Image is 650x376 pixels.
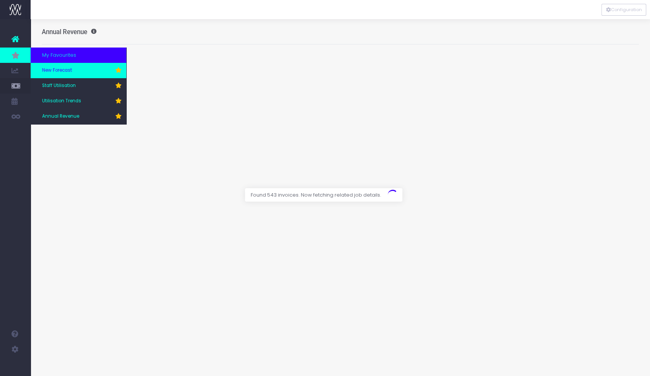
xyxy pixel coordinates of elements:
[42,67,72,74] span: New Forecast
[42,51,76,59] span: My Favourites
[31,78,126,94] a: Staff Utilisation
[601,4,646,16] div: Vertical button group
[10,361,21,372] img: images/default_profile_image.png
[601,4,646,16] button: Configuration
[42,82,76,89] span: Staff Utilisation
[31,63,126,78] a: New Forecast
[245,188,387,202] span: Found 543 invoices. Now fetching related job details.
[31,94,126,109] a: Utilisation Trends
[31,109,126,124] a: Annual Revenue
[42,113,79,120] span: Annual Revenue
[42,98,81,105] span: Utilisation Trends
